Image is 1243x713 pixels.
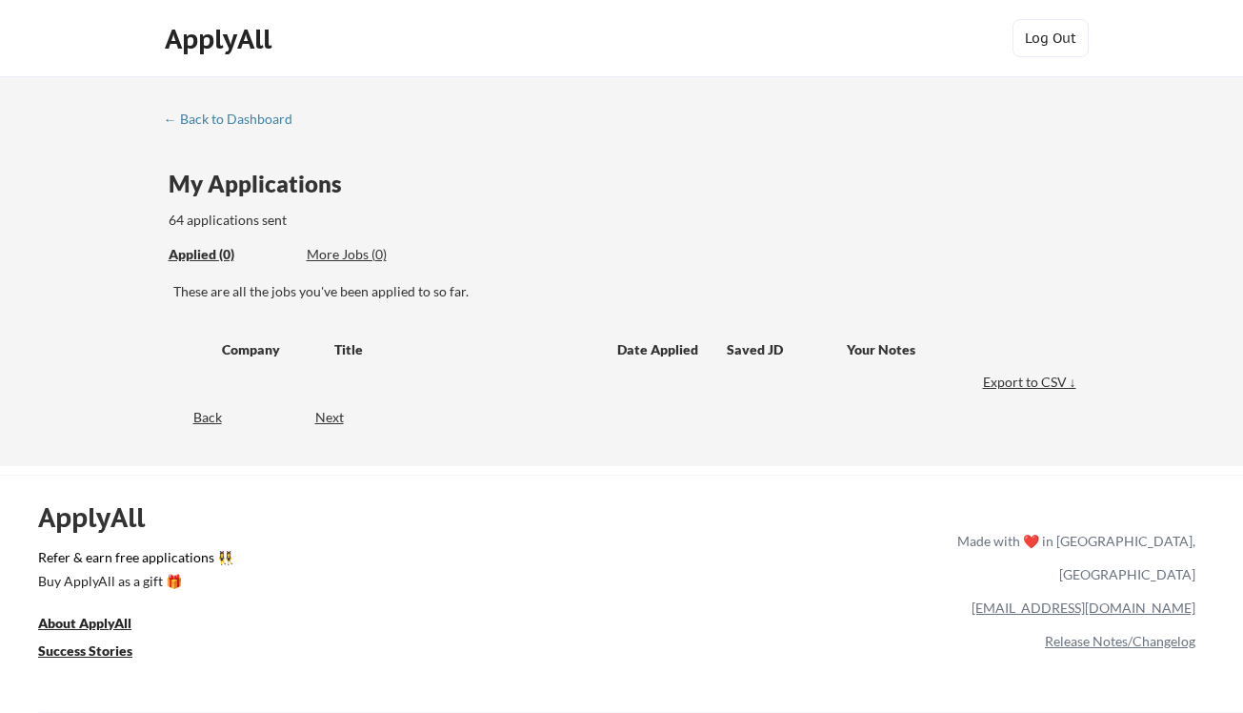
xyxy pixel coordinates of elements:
a: Refer & earn free applications 👯‍♀️ [38,551,559,571]
div: Date Applied [617,340,701,359]
a: [EMAIL_ADDRESS][DOMAIN_NAME] [972,600,1195,616]
div: Applied (0) [169,245,292,264]
a: About ApplyAll [38,613,158,637]
div: ApplyAll [38,501,167,534]
div: Export to CSV ↓ [983,373,1081,392]
div: More Jobs (0) [307,245,447,264]
div: Your Notes [847,340,1064,359]
div: Saved JD [727,332,847,366]
div: Buy ApplyAll as a gift 🎁 [38,575,229,588]
a: Release Notes/Changelog [1045,633,1195,649]
div: These are all the jobs you've been applied to so far. [169,245,292,265]
u: About ApplyAll [38,615,131,631]
u: Success Stories [38,642,132,659]
div: ← Back to Dashboard [164,112,307,126]
div: 64 applications sent [169,211,537,230]
div: Company [222,340,317,359]
div: These are all the jobs you've been applied to so far. [173,282,1081,301]
div: Title [334,340,599,359]
a: Buy ApplyAll as a gift 🎁 [38,571,229,595]
div: My Applications [169,173,357,195]
div: These are job applications we think you'd be a good fit for, but couldn't apply you to automatica... [307,245,447,265]
div: ApplyAll [165,23,277,55]
div: Next [315,408,366,427]
div: Made with ❤️ in [GEOGRAPHIC_DATA], [GEOGRAPHIC_DATA] [950,524,1195,591]
a: Success Stories [38,641,158,664]
a: ← Back to Dashboard [164,112,307,131]
div: Back [164,408,222,427]
button: Log Out [1012,19,1089,57]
